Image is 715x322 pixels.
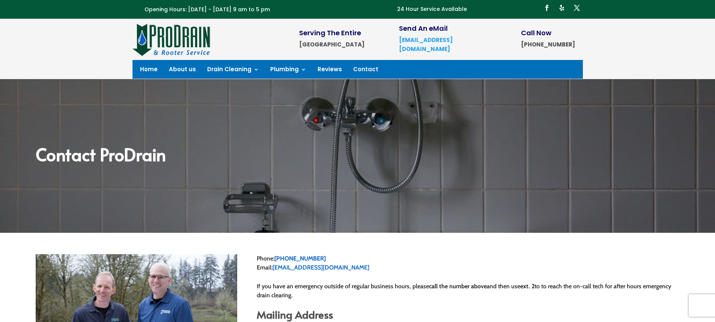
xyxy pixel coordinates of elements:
[140,67,158,75] a: Home
[299,40,364,48] strong: [GEOGRAPHIC_DATA]
[429,283,487,290] strong: call the number above
[272,264,369,271] a: [EMAIL_ADDRESS][DOMAIN_NAME]
[521,40,575,48] strong: [PHONE_NUMBER]
[270,67,306,75] a: Plumbing
[520,283,534,290] strong: ext. 2
[145,6,270,13] span: Opening Hours: [DATE] - [DATE] 9 am to 5 pm
[132,22,211,56] img: site-logo-100h
[399,36,453,53] a: [EMAIL_ADDRESS][DOMAIN_NAME]
[521,28,551,37] span: Call Now
[257,264,272,271] span: Email:
[541,2,553,14] a: Follow on Facebook
[399,24,448,33] span: Send An eMail
[299,28,361,37] span: Serving The Entire
[487,283,520,290] span: and then use
[556,2,568,14] a: Follow on Yelp
[397,5,467,14] p: 24 Hour Service Available
[207,67,259,75] a: Drain Cleaning
[257,283,429,290] span: If you have an emergency outside of regular business hours, please
[169,67,196,75] a: About us
[257,255,274,262] span: Phone:
[571,2,583,14] a: Follow on X
[257,283,671,299] span: to to reach the on-call tech for after hours emergency drain clearing.
[36,145,679,166] h2: Contact ProDrain
[353,67,378,75] a: Contact
[274,255,326,262] a: [PHONE_NUMBER]
[318,67,342,75] a: Reviews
